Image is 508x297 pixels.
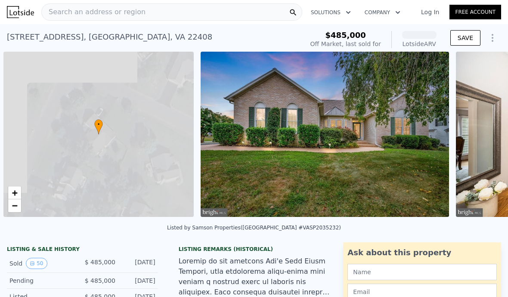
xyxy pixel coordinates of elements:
[12,200,18,211] span: −
[122,276,155,285] div: [DATE]
[402,40,437,48] div: Lotside ARV
[85,259,115,266] span: $ 485,000
[7,246,158,254] div: LISTING & SALE HISTORY
[85,277,115,284] span: $ 485,000
[7,31,212,43] div: [STREET_ADDRESS] , [GEOGRAPHIC_DATA] , VA 22408
[347,264,497,280] input: Name
[358,5,407,20] button: Company
[201,52,449,217] img: Sale: 167454904 Parcel: 100087697
[450,30,480,46] button: SAVE
[8,186,21,199] a: Zoom in
[94,121,103,128] span: •
[325,31,366,40] span: $485,000
[449,5,501,19] a: Free Account
[310,40,381,48] div: Off Market, last sold for
[122,258,155,269] div: [DATE]
[167,225,341,231] div: Listed by Samson Properties ([GEOGRAPHIC_DATA] #VASP2035232)
[12,187,18,198] span: +
[484,29,501,46] button: Show Options
[9,258,75,269] div: Sold
[411,8,449,16] a: Log In
[8,199,21,212] a: Zoom out
[42,7,146,17] span: Search an address or region
[26,258,47,269] button: View historical data
[347,247,497,259] div: Ask about this property
[94,119,103,134] div: •
[7,6,34,18] img: Lotside
[304,5,358,20] button: Solutions
[9,276,75,285] div: Pending
[179,246,330,253] div: Listing Remarks (Historical)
